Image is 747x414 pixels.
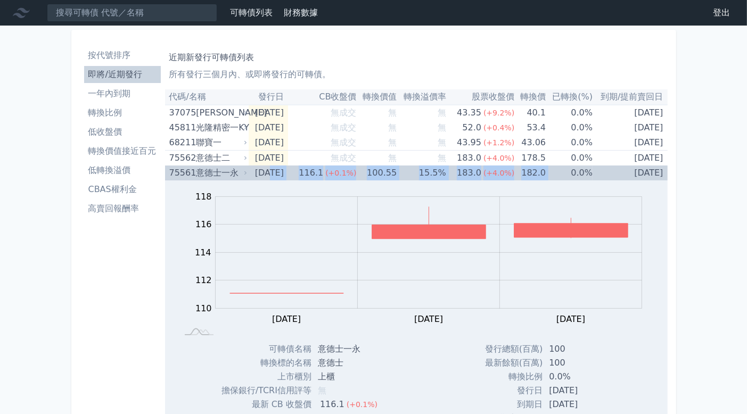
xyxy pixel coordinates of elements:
td: 0.0% [546,105,593,120]
td: 最新餘額(百萬) [474,356,543,370]
td: 0.0% [546,135,593,151]
td: [DATE] [543,398,623,411]
td: 到期日 [474,398,543,411]
span: 無成交 [331,137,356,147]
td: [DATE] [593,120,667,135]
p: 所有發行三個月內、或即將發行的可轉債。 [169,68,663,81]
td: [DATE] [249,151,288,166]
tspan: 110 [195,303,212,313]
span: 無 [388,153,397,163]
a: 即將/近期發行 [84,66,161,83]
span: 無成交 [331,122,356,133]
div: [PERSON_NAME] [196,105,245,120]
td: [DATE] [593,135,667,151]
td: 可轉債名稱 [209,342,311,356]
tspan: [DATE] [414,314,443,324]
tspan: [DATE] [272,314,301,324]
tspan: [DATE] [556,314,585,324]
td: 上市櫃別 [209,370,311,384]
div: 116.1 [297,165,325,180]
td: 發行日 [474,384,543,398]
th: 轉換價值 [356,89,397,105]
td: 意德士一永 [311,342,386,356]
h1: 近期新發行可轉債列表 [169,51,663,64]
td: 178.5 [514,151,546,166]
li: 轉換比例 [84,106,161,119]
div: 意德士一永 [196,165,245,180]
li: 高賣回報酬率 [84,202,161,215]
a: 按代號排序 [84,47,161,64]
td: 0.0% [543,370,623,384]
td: [DATE] [593,165,667,180]
span: 無成交 [331,107,356,118]
div: 45811 [169,120,194,135]
span: 無 [438,122,446,133]
a: 高賣回報酬率 [84,200,161,217]
td: 100 [543,342,623,356]
td: 意德士 [311,356,386,370]
td: 0.0% [546,165,593,180]
a: 轉換價值接近百元 [84,143,161,160]
td: [DATE] [593,105,667,120]
td: 40.1 [514,105,546,120]
th: 到期/提前賣回日 [593,89,667,105]
th: 轉換價 [514,89,546,105]
span: 無 [388,107,397,118]
div: 37075 [169,105,194,120]
tspan: 114 [195,247,211,258]
td: 43.06 [514,135,546,151]
span: 無 [388,137,397,147]
td: [DATE] [593,151,667,166]
td: [DATE] [249,105,288,120]
td: [DATE] [249,120,288,135]
a: 低收盤價 [84,123,161,140]
a: 一年內到期 [84,85,161,102]
td: 轉換比例 [474,370,543,384]
span: 無 [438,137,446,147]
a: 轉換比例 [84,104,161,121]
a: 登出 [704,4,738,21]
div: 75562 [169,151,194,165]
a: 低轉換溢價 [84,162,161,179]
li: 一年內到期 [84,87,161,100]
div: 183.0 [455,151,483,165]
li: 轉換價值接近百元 [84,145,161,158]
td: 擔保銀行/TCRI信用評等 [209,384,311,398]
td: 182.0 [514,165,546,180]
tspan: 118 [195,192,212,202]
div: 68211 [169,135,194,150]
td: 15.5% [397,165,446,180]
a: 財務數據 [284,7,318,18]
td: 轉換標的名稱 [209,356,311,370]
th: 轉換溢價率 [397,89,446,105]
span: (+1.2%) [483,138,514,147]
th: 代碼/名稱 [165,89,249,105]
tspan: 112 [195,275,212,285]
span: (+0.1%) [325,169,356,177]
span: (+0.1%) [347,400,377,409]
td: 53.4 [514,120,546,135]
div: 光隆精密一KY [196,120,245,135]
li: 即將/近期發行 [84,68,161,81]
td: [DATE] [543,384,623,398]
a: CBAS權利金 [84,181,161,198]
li: 按代號排序 [84,49,161,62]
span: 無 [318,385,326,395]
td: 最新 CB 收盤價 [209,398,311,411]
g: Chart [190,192,658,324]
input: 搜尋可轉債 代號／名稱 [47,4,217,22]
span: (+0.4%) [483,123,514,132]
td: 0.0% [546,151,593,166]
g: Series [230,207,628,294]
li: CBAS權利金 [84,183,161,196]
span: 無 [438,107,446,118]
td: 0.0% [546,120,593,135]
td: [DATE] [249,165,288,180]
span: 無 [438,153,446,163]
span: (+4.0%) [483,154,514,162]
th: CB收盤價 [288,89,357,105]
a: 可轉債列表 [230,7,273,18]
th: 已轉換(%) [546,89,593,105]
div: 43.35 [455,105,483,120]
td: 發行總額(百萬) [474,342,543,356]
